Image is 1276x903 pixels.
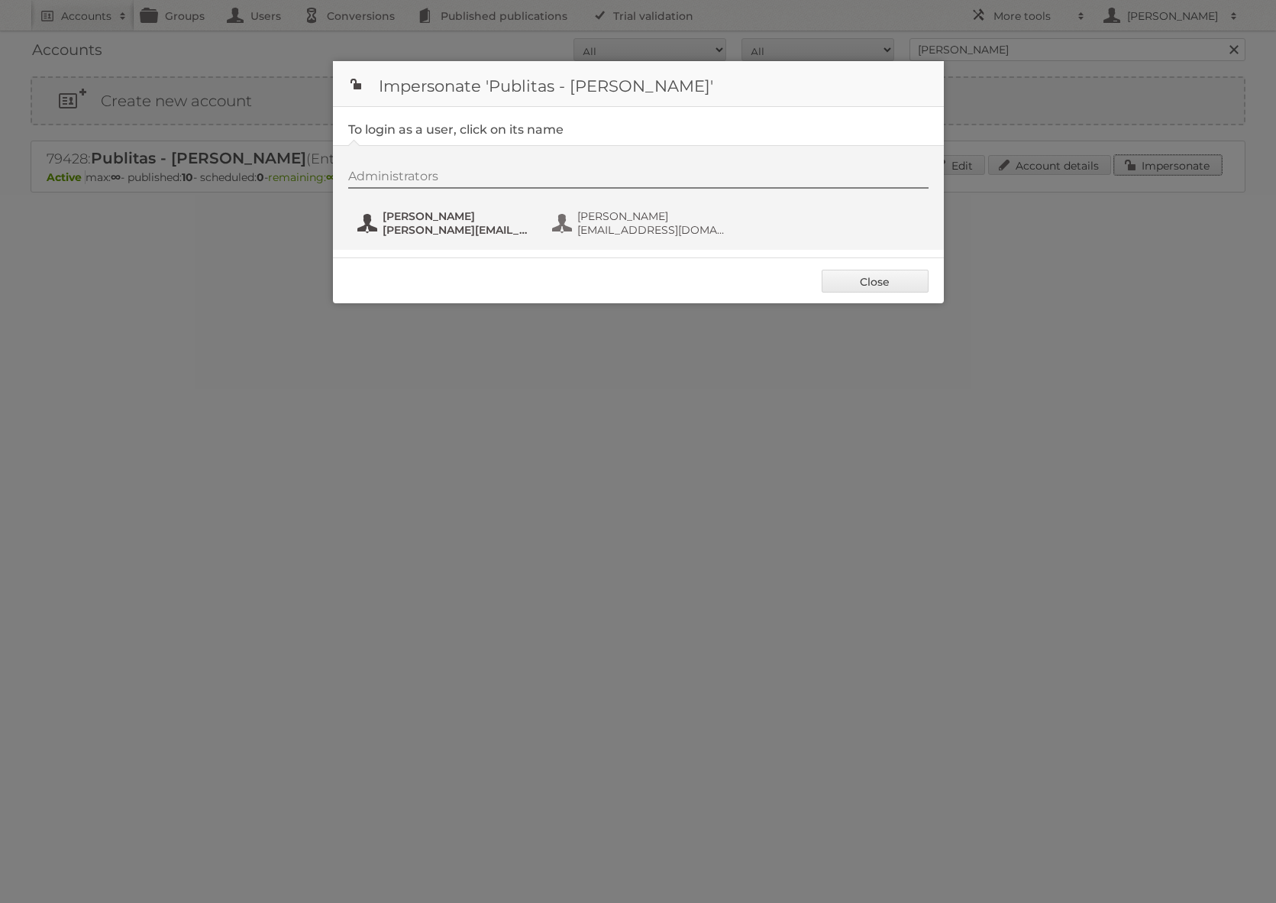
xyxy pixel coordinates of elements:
button: [PERSON_NAME] [PERSON_NAME][EMAIL_ADDRESS][DOMAIN_NAME] [356,208,535,238]
span: [PERSON_NAME][EMAIL_ADDRESS][DOMAIN_NAME] [383,223,531,237]
button: [PERSON_NAME] [EMAIL_ADDRESS][DOMAIN_NAME] [551,208,730,238]
span: [PERSON_NAME] [577,209,725,223]
span: [EMAIL_ADDRESS][DOMAIN_NAME] [577,223,725,237]
span: [PERSON_NAME] [383,209,531,223]
legend: To login as a user, click on its name [348,122,564,137]
a: Close [822,270,929,293]
div: Administrators [348,169,929,189]
h1: Impersonate 'Publitas - [PERSON_NAME]' [333,61,944,107]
